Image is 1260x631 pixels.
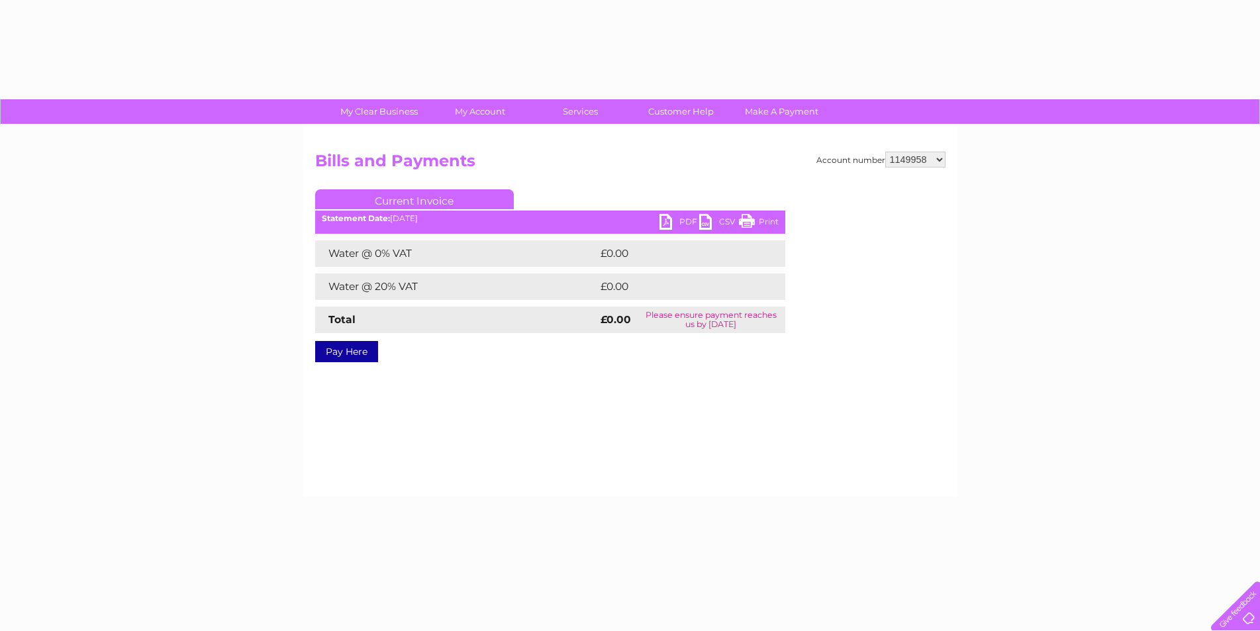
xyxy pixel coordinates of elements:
td: Water @ 0% VAT [315,240,597,267]
td: £0.00 [597,273,755,300]
a: Pay Here [315,341,378,362]
td: Water @ 20% VAT [315,273,597,300]
td: £0.00 [597,240,755,267]
a: Make A Payment [727,99,836,124]
a: Services [526,99,635,124]
h2: Bills and Payments [315,152,945,177]
a: CSV [699,214,739,233]
a: Current Invoice [315,189,514,209]
a: Customer Help [626,99,736,124]
div: Account number [816,152,945,168]
b: Statement Date: [322,213,390,223]
strong: Total [328,313,356,326]
div: [DATE] [315,214,785,223]
a: My Clear Business [324,99,434,124]
strong: £0.00 [601,313,631,326]
a: Print [739,214,779,233]
a: PDF [659,214,699,233]
a: My Account [425,99,534,124]
td: Please ensure payment reaches us by [DATE] [637,307,785,333]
